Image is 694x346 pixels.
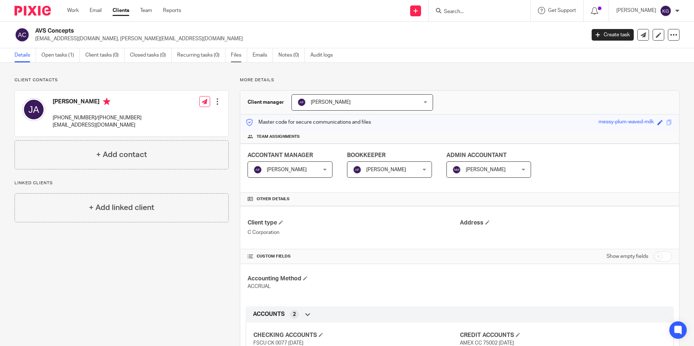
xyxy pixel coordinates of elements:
span: Other details [257,196,290,202]
img: svg%3E [297,98,306,107]
i: Primary [103,98,110,105]
h4: + Add contact [96,149,147,160]
a: Files [231,48,247,62]
h3: Client manager [248,99,284,106]
h4: CHECKING ACCOUNTS [253,331,460,339]
p: Linked clients [15,180,229,186]
a: Closed tasks (0) [130,48,172,62]
span: [PERSON_NAME] [466,167,506,172]
span: [PERSON_NAME] [311,100,351,105]
img: svg%3E [15,27,30,42]
input: Search [443,9,509,15]
h4: Accounting Method [248,275,460,283]
span: BOOKKEEPER [347,152,385,158]
h2: AVS Concepts [35,27,471,35]
a: Notes (0) [278,48,305,62]
a: Details [15,48,36,62]
h4: CREDIT ACCOUNTS [460,331,666,339]
label: Show empty fields [607,253,648,260]
p: Master code for secure communications and files [246,119,371,126]
img: svg%3E [22,98,45,121]
img: svg%3E [353,165,362,174]
p: [EMAIL_ADDRESS][DOMAIN_NAME] [53,121,142,129]
img: svg%3E [253,165,262,174]
a: Client tasks (0) [85,48,124,62]
p: More details [240,77,679,83]
span: ACCONTANT MANAGER [248,152,313,158]
img: svg%3E [452,165,461,174]
p: [PHONE_NUMBER]/[PHONE_NUMBER] [53,114,142,121]
h4: + Add linked client [89,202,154,213]
a: Emails [253,48,273,62]
span: [PERSON_NAME] [366,167,406,172]
a: Reports [163,7,181,14]
div: messy-plum-waved-milk [599,118,654,127]
img: svg%3E [660,5,671,17]
img: Pixie [15,6,51,16]
span: AMEX CC 75002 [DATE] [460,341,514,346]
a: Recurring tasks (0) [177,48,225,62]
p: [PERSON_NAME] [616,7,656,14]
span: [PERSON_NAME] [267,167,307,172]
a: Team [140,7,152,14]
a: Audit logs [310,48,338,62]
span: ACCOUNTS [253,310,285,318]
a: Open tasks (1) [41,48,80,62]
span: Get Support [548,8,576,13]
h4: Address [460,219,672,227]
a: Email [90,7,102,14]
span: FSCU CK 0077 [DATE] [253,341,303,346]
a: Clients [113,7,129,14]
p: [EMAIL_ADDRESS][DOMAIN_NAME], [PERSON_NAME][EMAIL_ADDRESS][DOMAIN_NAME] [35,35,581,42]
span: Team assignments [257,134,300,140]
h4: [PERSON_NAME] [53,98,142,107]
a: Work [67,7,79,14]
p: Client contacts [15,77,229,83]
a: Create task [592,29,634,41]
p: C Corporation [248,229,460,236]
h4: Client type [248,219,460,227]
h4: CUSTOM FIELDS [248,254,460,259]
span: ADMIN ACCOUNTANT [446,152,507,158]
span: ACCRUAL [248,284,271,289]
span: 2 [293,311,296,318]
